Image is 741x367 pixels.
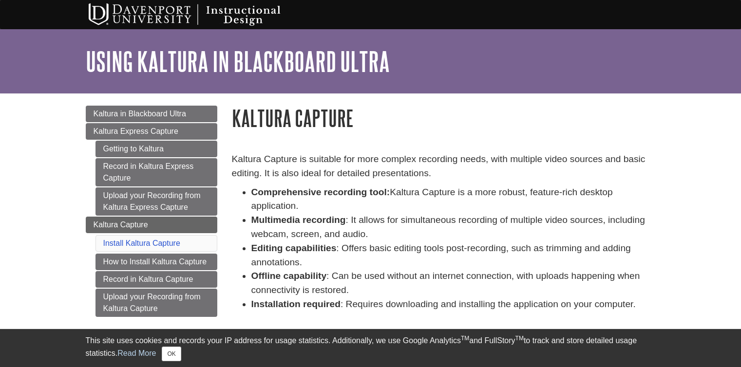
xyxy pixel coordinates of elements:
span: Kaltura in Blackboard Ultra [94,110,186,118]
a: Read More [117,349,156,357]
a: Kaltura Express Capture [86,123,217,140]
li: : Can be used without an internet connection, with uploads happening when connectivity is restored. [251,269,656,297]
a: Install Kaltura Capture [103,239,180,247]
button: Close [162,347,181,361]
li: Kaltura Capture is a more robust, feature-rich desktop application. [251,185,656,214]
li: : It allows for simultaneous recording of multiple video sources, including webcam, screen, and a... [251,213,656,241]
span: Kaltura Capture [94,220,148,229]
strong: Comprehensive recording tool: [251,187,390,197]
a: Record in Kaltura Capture [95,271,217,288]
h1: Kaltura Capture [232,106,656,130]
a: How to Install Kaltura Capture [95,254,217,270]
a: Getting to Kaltura [95,141,217,157]
a: Upload your Recording from Kaltura Capture [95,289,217,317]
div: Guide Page Menu [86,106,217,317]
a: Record in Kaltura Express Capture [95,158,217,186]
strong: Multimedia recording [251,215,346,225]
a: Kaltura in Blackboard Ultra [86,106,217,122]
a: Kaltura Capture [86,217,217,233]
a: Upload your Recording from Kaltura Express Capture [95,187,217,216]
div: This site uses cookies and records your IP address for usage statistics. Additionally, we use Goo... [86,335,656,361]
sup: TM [515,335,524,342]
img: Davenport University Instructional Design [81,2,315,27]
strong: Offline capability [251,271,327,281]
p: Kaltura Capture is suitable for more complex recording needs, with multiple video sources and bas... [232,152,656,181]
a: Using Kaltura in Blackboard Ultra [86,46,390,76]
li: : Requires downloading and installing the application on your computer. [251,297,656,312]
sup: TM [461,335,469,342]
li: : Offers basic editing tools post-recording, such as trimming and adding annotations. [251,241,656,270]
strong: Editing capabilities [251,243,337,253]
strong: Installation required [251,299,341,309]
span: Kaltura Express Capture [94,127,178,135]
